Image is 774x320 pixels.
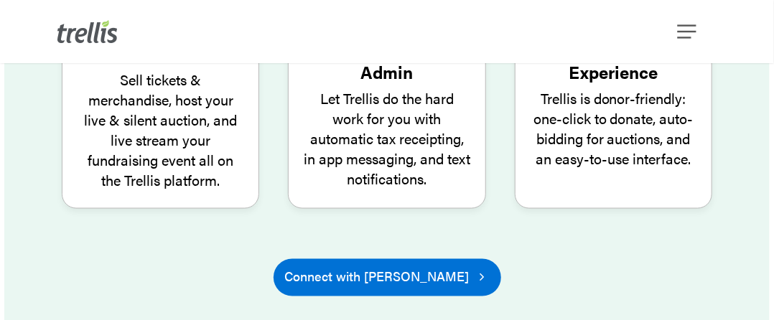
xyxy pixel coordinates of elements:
p: Let Trellis do the hard work for you with automatic tax receipting, in app messaging, and text no... [303,88,470,189]
a: Connect with [PERSON_NAME] [274,259,501,296]
span: Connect with [PERSON_NAME] [285,266,470,286]
p: Sell tickets & merchandise, host your live & silent auction, and live stream your fundraising eve... [77,70,244,190]
p: Trellis is donor-friendly: one-click to donate, auto-bidding for auctions, and an easy-to-use int... [530,88,697,169]
img: Trellis [57,20,118,43]
a: Navigation Menu [681,24,696,39]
